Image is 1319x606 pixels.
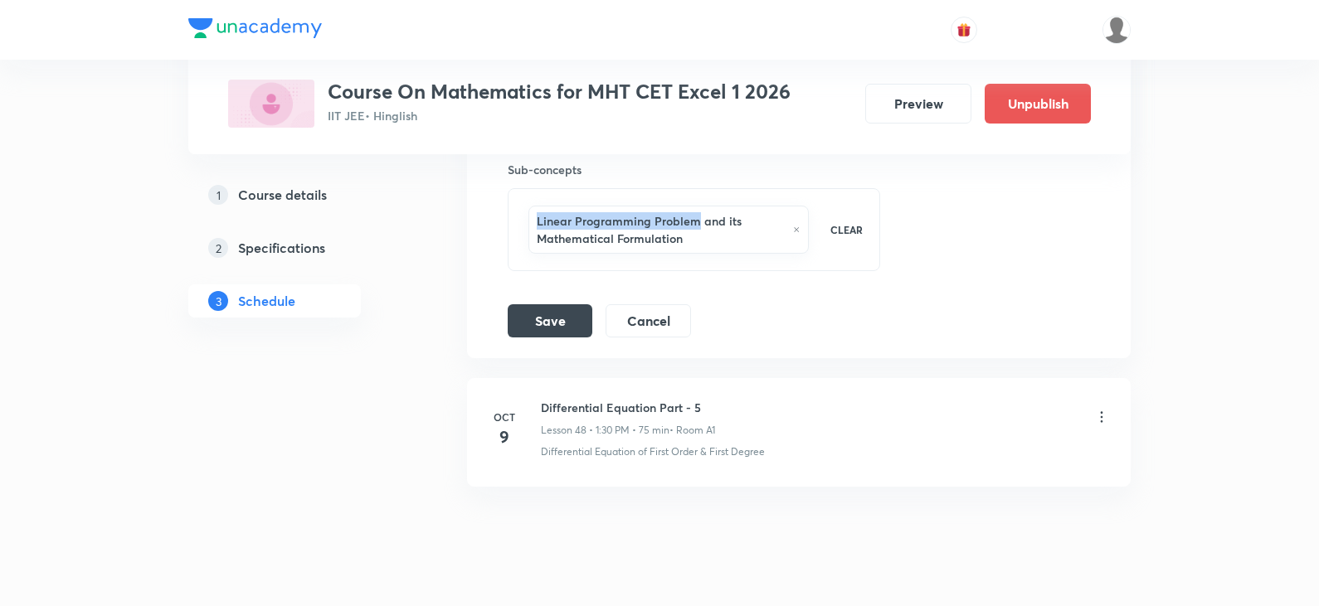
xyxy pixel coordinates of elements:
[865,84,971,124] button: Preview
[188,231,414,264] a: 2Specifications
[238,185,327,205] h5: Course details
[238,291,295,311] h5: Schedule
[1102,16,1131,44] img: Vivek Patil
[985,84,1091,124] button: Unpublish
[956,22,971,37] img: avatar
[208,238,228,258] p: 2
[606,304,691,337] button: Cancel
[830,222,863,237] p: CLEAR
[951,17,977,43] button: avatar
[208,185,228,205] p: 1
[228,80,314,128] img: 9507D972-628C-4CE4-877B-5976CEB5B8B5_plus.png
[188,178,414,211] a: 1Course details
[541,444,765,459] p: Differential Equation of First Order & First Degree
[508,161,880,178] h6: Sub-concepts
[541,423,669,438] p: Lesson 48 • 1:30 PM • 75 min
[238,238,325,258] h5: Specifications
[508,304,592,337] button: Save
[328,80,791,104] h3: Course On Mathematics for MHT CET Excel 1 2026
[328,107,791,124] p: IIT JEE • Hinglish
[488,410,521,424] h6: Oct
[488,424,521,449] h4: 9
[188,18,322,42] a: Company Logo
[208,291,228,311] p: 3
[669,423,715,438] p: • Room A1
[541,399,715,416] h6: Differential Equation Part - 5
[537,212,785,247] h6: Linear Programming Problem and its Mathematical Formulation
[188,18,322,38] img: Company Logo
